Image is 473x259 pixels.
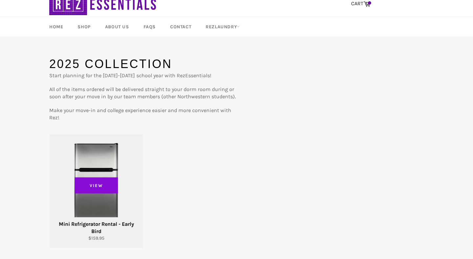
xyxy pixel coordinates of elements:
[137,17,162,36] a: FAQs
[49,107,236,121] p: Make your move-in and college experience easier and more convenient with Rez!
[54,221,139,235] div: Mini Refrigerator Rental - Early Bird
[49,134,143,248] a: Mini Refrigerator Rental - Early Bird Mini Refrigerator Rental - Early Bird $159.95 View
[49,56,236,72] h1: 2025 Collection
[43,17,70,36] a: Home
[164,17,198,36] a: Contact
[99,17,136,36] a: About Us
[71,17,97,36] a: Shop
[75,177,118,194] span: View
[49,72,236,79] p: Start planning for the [DATE]-[DATE] school year with RezEssentials!
[49,86,236,100] p: All of the items ordered will be delivered straight to your dorm room during or soon after your m...
[199,17,246,36] a: RezLaundry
